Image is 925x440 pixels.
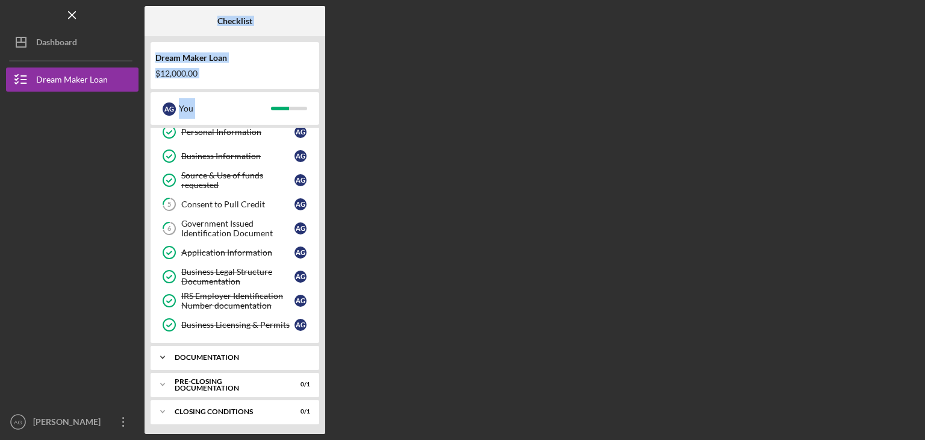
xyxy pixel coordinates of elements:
[157,192,313,216] a: 5Consent to Pull CreditAG
[181,219,294,238] div: Government Issued Identification Document
[6,410,139,434] button: AG[PERSON_NAME]
[175,408,280,415] div: Closing Conditions
[181,200,294,209] div: Consent to Pull Credit
[294,247,307,259] div: A G
[157,289,313,313] a: IRS Employer Identification Number documentationAG
[181,151,294,161] div: Business Information
[157,313,313,337] a: Business Licensing & PermitsAG
[155,69,314,78] div: $12,000.00
[181,171,294,190] div: Source & Use of funds requested
[30,410,108,437] div: [PERSON_NAME]
[294,150,307,162] div: A G
[288,408,310,415] div: 0 / 1
[157,168,313,192] a: Source & Use of funds requestedAG
[294,295,307,307] div: A G
[155,53,314,63] div: Dream Maker Loan
[181,267,294,286] div: Business Legal Structure Documentation
[167,201,171,209] tspan: 5
[181,127,294,137] div: Personal Information
[294,271,307,283] div: A G
[288,381,310,388] div: 0 / 1
[36,30,77,57] div: Dashboard
[181,248,294,257] div: Application Information
[181,320,294,330] div: Business Licensing & Permits
[6,68,139,92] button: Dream Maker Loan
[157,120,313,144] a: Personal InformationAG
[181,291,294,310] div: IRS Employer Identification Number documentation
[157,144,313,168] a: Business InformationAG
[157,240,313,265] a: Application InformationAG
[179,98,271,119] div: You
[175,378,280,392] div: Pre-Closing Documentation
[163,102,176,116] div: A G
[6,30,139,54] button: Dashboard
[294,319,307,331] div: A G
[294,126,307,138] div: A G
[217,16,252,26] b: Checklist
[167,225,172,233] tspan: 6
[157,216,313,240] a: 6Government Issued Identification DocumentAG
[294,174,307,186] div: A G
[294,198,307,210] div: A G
[294,222,307,234] div: A G
[175,354,304,361] div: Documentation
[14,419,22,426] text: AG
[157,265,313,289] a: Business Legal Structure DocumentationAG
[36,68,108,95] div: Dream Maker Loan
